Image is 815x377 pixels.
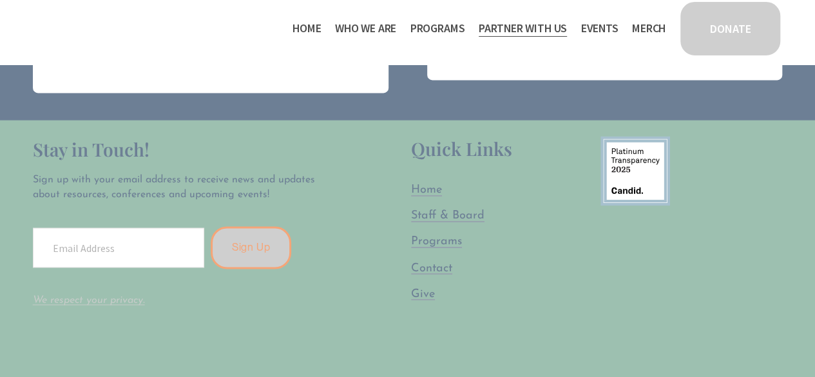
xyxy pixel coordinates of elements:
[411,184,442,196] span: Home
[410,18,465,39] a: folder dropdown
[411,137,512,160] span: Quick Links
[632,18,666,39] a: Merch
[580,18,618,39] a: Events
[411,260,452,276] a: Contact
[411,209,484,222] span: Staff & Board
[410,19,465,38] span: Programs
[33,136,341,163] h2: Stay in Touch!
[411,235,462,247] span: Programs
[479,18,567,39] a: folder dropdown
[411,182,442,198] a: Home
[232,241,271,253] span: Sign Up
[33,295,145,305] a: We respect your privacy.
[479,19,567,38] span: Partner With Us
[292,18,321,39] a: Home
[211,226,292,269] button: Sign Up
[411,233,462,249] a: Programs
[411,262,452,274] span: Contact
[600,136,670,206] img: 9878580
[411,287,435,300] span: Give
[335,19,396,38] span: Who We Are
[411,208,484,224] a: Staff & Board
[411,285,435,302] a: Give
[335,18,396,39] a: folder dropdown
[33,173,341,202] p: Sign up with your email address to receive news and updates about resources, conferences and upco...
[33,227,204,267] input: Email Address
